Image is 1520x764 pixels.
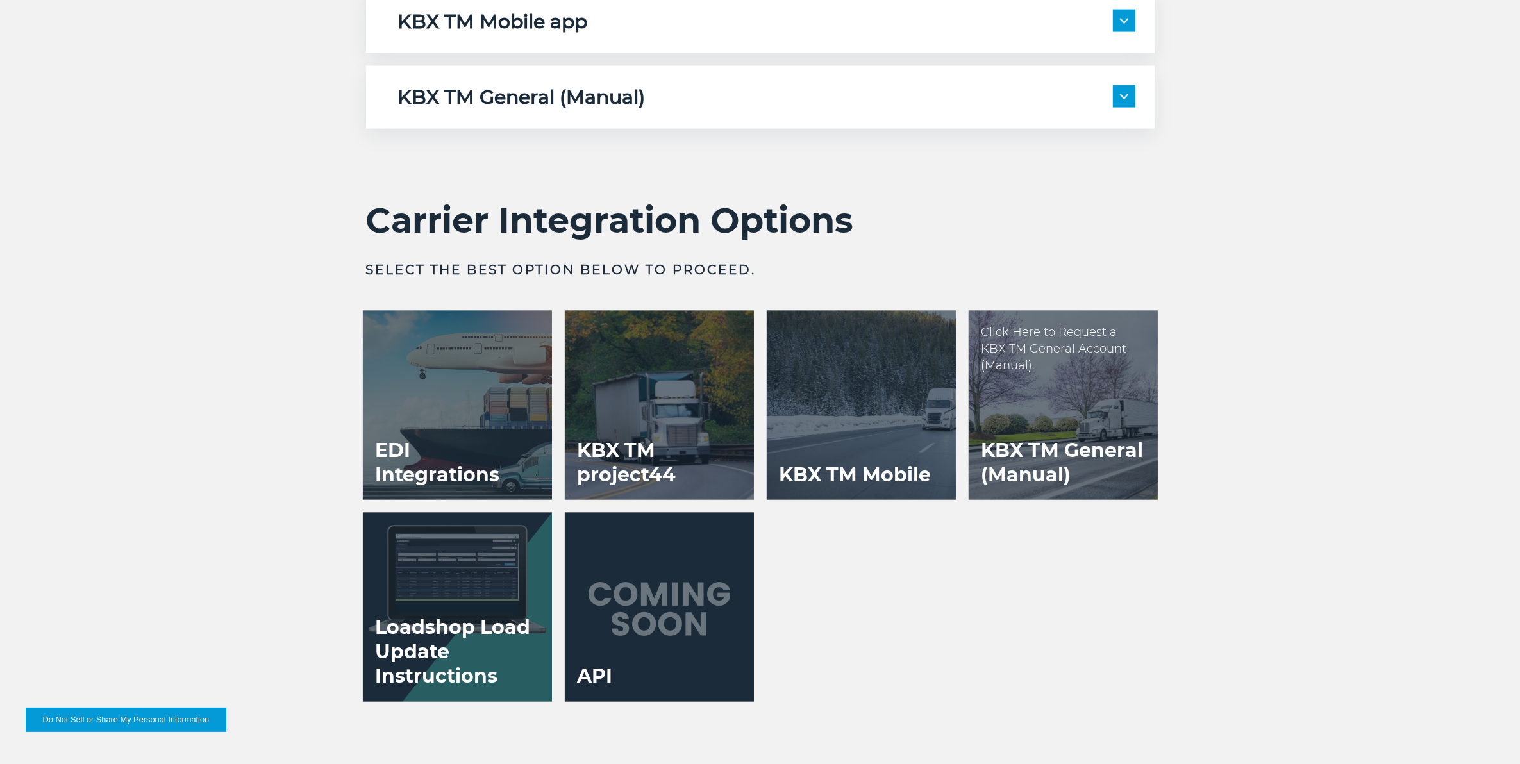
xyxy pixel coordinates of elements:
h2: Carrier Integration Options [366,199,1155,242]
a: EDI Integrations [363,311,552,500]
h5: KBX TM Mobile app [398,10,588,34]
button: Do Not Sell or Share My Personal Information [26,708,226,732]
iframe: Chat Widget [1456,702,1520,764]
h3: Select the best option below to proceed. [366,261,1155,279]
h3: EDI Integrations [363,426,552,500]
h3: API [565,652,626,702]
a: KBX TM General (Manual) [969,311,1158,500]
a: Loadshop Load Update Instructions [363,513,552,702]
img: arrow [1120,19,1128,24]
h3: KBX TM General (Manual) [969,426,1158,500]
a: KBX TM project44 [565,311,754,500]
h3: Loadshop Load Update Instructions [363,603,552,702]
h5: KBX TM General (Manual) [398,85,646,110]
h3: KBX TM Mobile [767,450,944,500]
a: API [565,513,754,702]
img: arrow [1120,94,1128,99]
p: Click Here to Request a KBX TM General Account (Manual). [981,324,1145,374]
a: KBX TM Mobile [767,311,956,500]
h3: KBX TM project44 [565,426,754,500]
